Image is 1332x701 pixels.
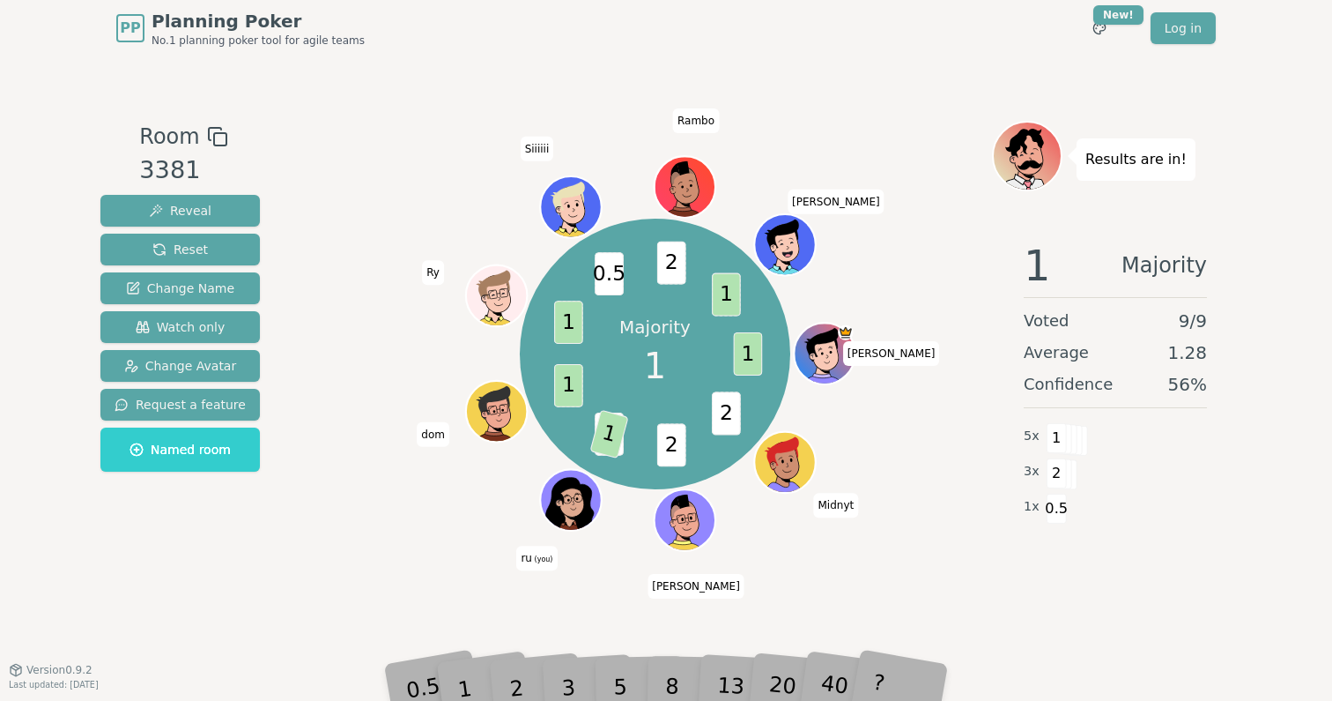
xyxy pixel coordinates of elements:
[516,547,557,571] span: Click to change your name
[656,242,685,285] span: 2
[126,280,234,297] span: Change Name
[422,261,444,286] span: Click to change your name
[644,339,666,392] span: 1
[152,241,208,258] span: Reset
[116,9,365,48] a: PPPlanning PokerNo.1 planning poker tool for agile teams
[843,341,940,366] span: Click to change your name
[521,137,554,161] span: Click to change your name
[589,409,628,459] span: 1
[1024,372,1113,397] span: Confidence
[1024,244,1051,287] span: 1
[712,392,741,435] span: 2
[656,423,685,466] span: 2
[595,252,624,295] span: 0.5
[1047,423,1067,453] span: 1
[139,153,227,189] div: 3381
[532,556,553,564] span: (you)
[100,350,260,382] button: Change Avatar
[136,318,226,336] span: Watch only
[1024,462,1040,481] span: 3 x
[1024,309,1069,333] span: Voted
[26,663,92,677] span: Version 0.9.2
[1024,340,1089,365] span: Average
[647,574,744,599] span: Click to change your name
[417,422,449,447] span: Click to change your name
[1084,12,1115,44] button: New!
[673,108,719,133] span: Click to change your name
[9,663,92,677] button: Version0.9.2
[115,396,246,414] span: Request a feature
[1179,309,1207,333] span: 9 / 9
[542,472,599,529] button: Click to change your avatar
[1047,459,1067,488] span: 2
[152,34,365,48] span: No.1 planning poker tool for agile teams
[813,494,858,518] span: Click to change your name
[100,234,260,265] button: Reset
[152,9,365,34] span: Planning Poker
[1168,372,1207,397] span: 56 %
[1085,147,1187,172] p: Results are in!
[733,332,762,376] span: 1
[838,325,853,340] span: Matthew J is the host
[100,195,260,227] button: Reveal
[1151,12,1216,44] a: Log in
[554,301,583,344] span: 1
[100,311,260,343] button: Watch only
[1024,497,1040,517] span: 1 x
[139,121,199,153] span: Room
[712,272,741,316] span: 1
[1121,244,1207,287] span: Majority
[100,428,260,472] button: Named room
[1047,494,1067,524] span: 0.5
[1093,5,1143,25] div: New!
[9,680,99,690] span: Last updated: [DATE]
[619,315,691,339] p: Majority
[100,272,260,304] button: Change Name
[1167,340,1207,365] span: 1.28
[149,202,211,220] span: Reveal
[100,389,260,421] button: Request a feature
[554,364,583,407] span: 1
[1024,427,1040,446] span: 5 x
[788,190,884,214] span: Click to change your name
[120,18,140,39] span: PP
[129,441,231,459] span: Named room
[124,357,237,375] span: Change Avatar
